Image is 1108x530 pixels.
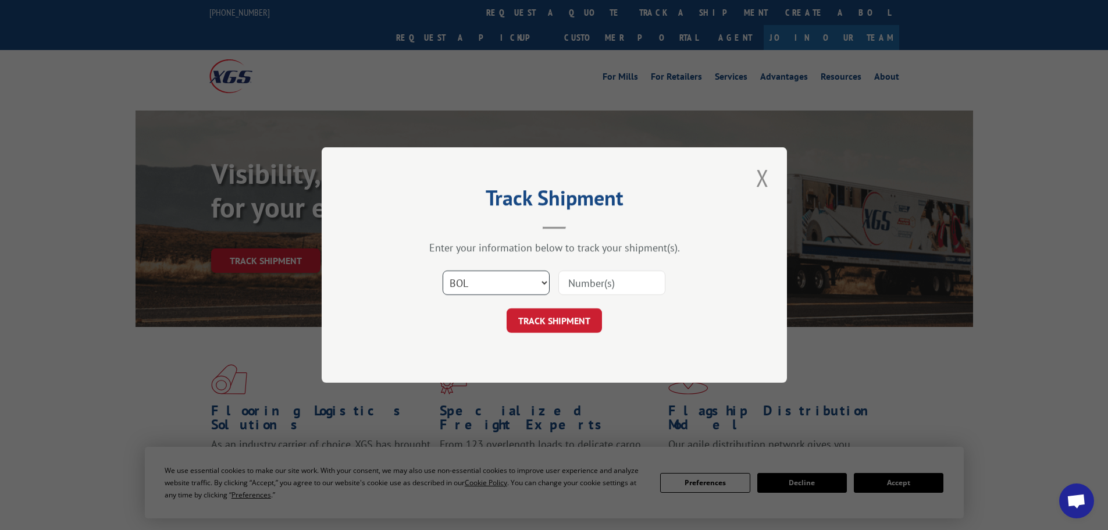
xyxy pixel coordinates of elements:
button: Close modal [753,162,772,194]
h2: Track Shipment [380,190,729,212]
a: Open chat [1059,483,1094,518]
div: Enter your information below to track your shipment(s). [380,241,729,254]
button: TRACK SHIPMENT [507,308,602,333]
input: Number(s) [558,271,665,295]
